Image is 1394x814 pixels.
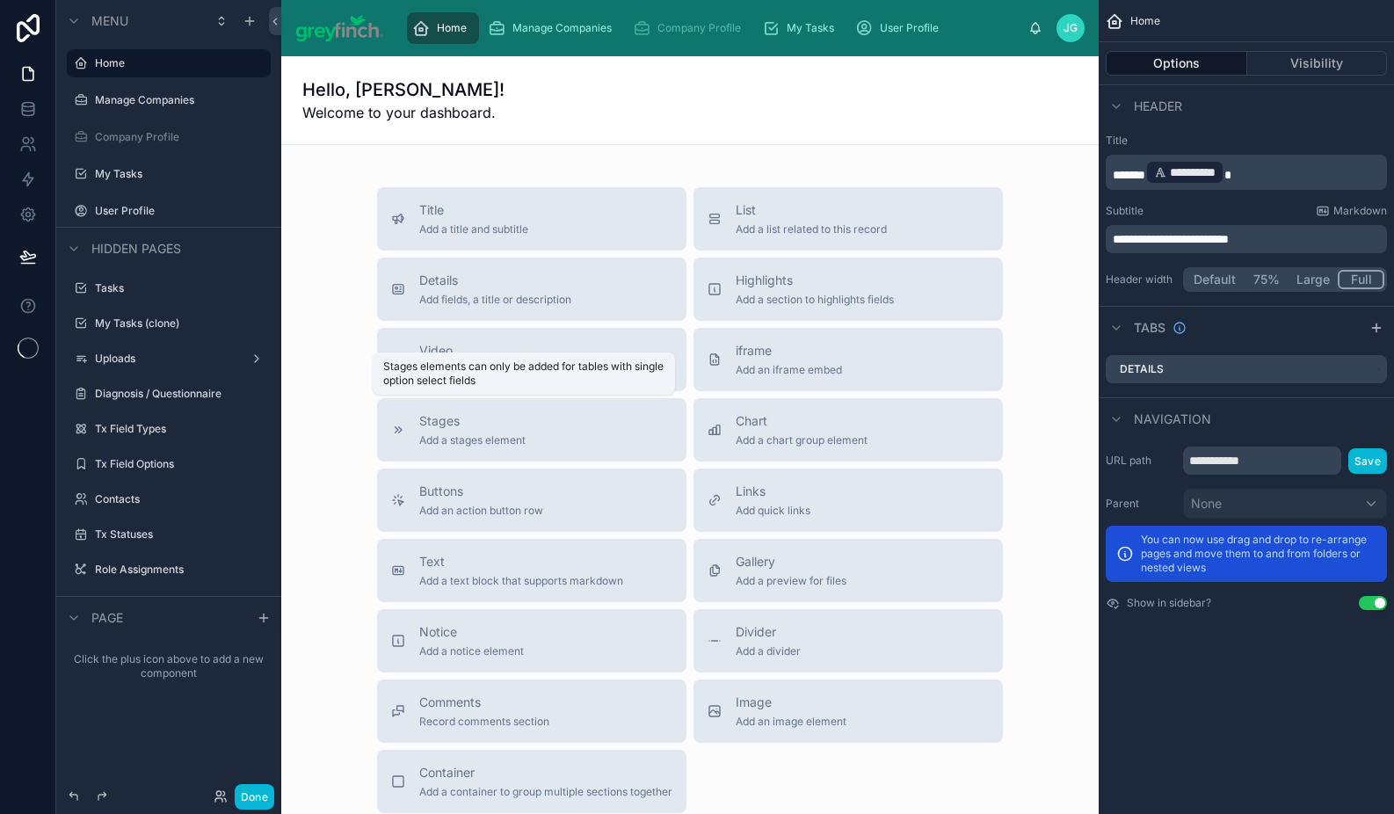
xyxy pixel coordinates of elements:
[407,12,479,44] a: Home
[693,539,1003,602] button: GalleryAdd a preview for files
[736,574,846,588] span: Add a preview for files
[95,563,267,577] label: Role Assignments
[1134,411,1211,428] span: Navigation
[736,363,842,377] span: Add an iframe embed
[1120,362,1164,376] label: Details
[693,258,1003,321] button: HighlightsAdd a section to highlights fields
[437,21,467,35] span: Home
[91,240,181,258] span: Hidden pages
[95,56,260,70] label: Home
[419,715,549,729] span: Record comments section
[419,574,623,588] span: Add a text block that supports markdown
[693,609,1003,672] button: DividerAdd a divider
[1338,270,1384,289] button: Full
[95,93,267,107] a: Manage Companies
[1106,134,1387,148] label: Title
[95,281,267,295] label: Tasks
[693,328,1003,391] button: iframeAdd an iframe embed
[95,422,267,436] label: Tx Field Types
[377,328,686,391] button: VideoAdd a video element
[1191,495,1222,512] span: None
[383,360,664,387] span: Stages elements can only be added for tables with single option select fields
[1106,225,1387,253] div: scrollable content
[91,12,128,30] span: Menu
[377,750,686,813] button: ContainerAdd a container to group multiple sections together
[95,352,243,366] label: Uploads
[512,21,612,35] span: Manage Companies
[736,483,810,500] span: Links
[1183,489,1387,519] button: None
[419,483,543,500] span: Buttons
[736,644,801,658] span: Add a divider
[419,623,524,641] span: Notice
[377,187,686,251] button: TitleAdd a title and subtitle
[628,12,753,44] a: Company Profile
[419,412,526,430] span: Stages
[1106,204,1144,218] label: Subtitle
[95,492,267,506] label: Contacts
[302,102,505,123] span: Welcome to your dashboard.
[693,680,1003,743] button: ImageAdd an image element
[419,764,672,781] span: Container
[736,553,846,571] span: Gallery
[95,204,267,218] label: User Profile
[377,539,686,602] button: TextAdd a text block that supports markdown
[377,398,686,462] button: StagesAdd a stages element
[1134,98,1182,115] span: Header
[419,342,520,360] span: Video
[736,342,842,360] span: iframe
[787,21,834,35] span: My Tasks
[757,12,846,44] a: My Tasks
[95,130,267,144] label: Company Profile
[377,680,686,743] button: CommentsRecord comments section
[1106,497,1176,511] label: Parent
[56,638,281,694] div: Click the plus icon above to add a new component
[95,387,267,401] label: Diagnosis / Questionnaire
[1186,270,1244,289] button: Default
[1141,533,1376,575] p: You can now use drag and drop to re-arrange pages and move them to and from folders or nested views
[419,293,571,307] span: Add fields, a title or description
[419,694,549,711] span: Comments
[1106,51,1247,76] button: Options
[419,553,623,571] span: Text
[295,14,384,42] img: App logo
[95,167,267,181] label: My Tasks
[95,457,267,471] label: Tx Field Options
[56,638,281,694] div: scrollable content
[736,504,810,518] span: Add quick links
[736,201,887,219] span: List
[419,222,528,236] span: Add a title and subtitle
[1106,155,1387,190] div: scrollable content
[91,609,123,627] span: Page
[693,469,1003,532] button: LinksAdd quick links
[736,694,846,711] span: Image
[1244,270,1289,289] button: 75%
[693,187,1003,251] button: ListAdd a list related to this record
[419,433,526,447] span: Add a stages element
[736,293,894,307] span: Add a section to highlights fields
[736,412,868,430] span: Chart
[95,527,267,541] label: Tx Statuses
[377,258,686,321] button: DetailsAdd fields, a title or description
[736,715,846,729] span: Add an image element
[693,398,1003,462] button: ChartAdd a chart group element
[419,272,571,289] span: Details
[1064,21,1078,35] span: JG
[657,21,741,35] span: Company Profile
[419,201,528,219] span: Title
[95,316,267,331] label: My Tasks (clone)
[419,785,672,799] span: Add a container to group multiple sections together
[1134,319,1165,337] span: Tabs
[1348,448,1387,474] button: Save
